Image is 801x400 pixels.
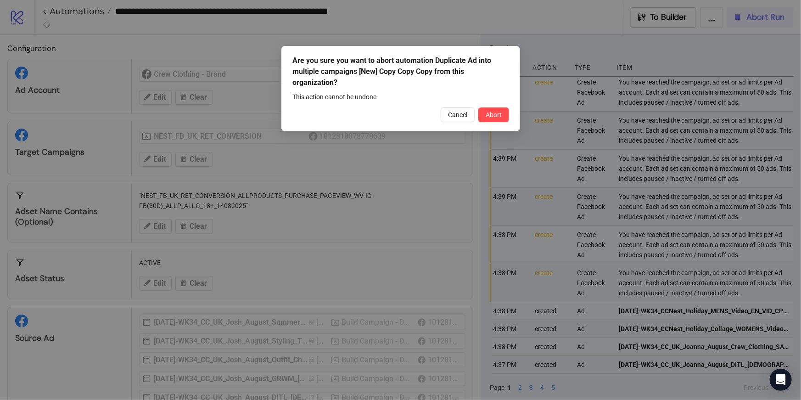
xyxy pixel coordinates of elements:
[448,111,467,118] span: Cancel
[486,111,502,118] span: Abort
[478,107,509,122] button: Abort
[441,107,475,122] button: Cancel
[292,55,509,88] div: Are you sure you want to abort automation Duplicate Ad into multiple campaigns [New] Copy Copy Co...
[292,92,509,102] div: This action cannot be undone
[770,369,792,391] div: Open Intercom Messenger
